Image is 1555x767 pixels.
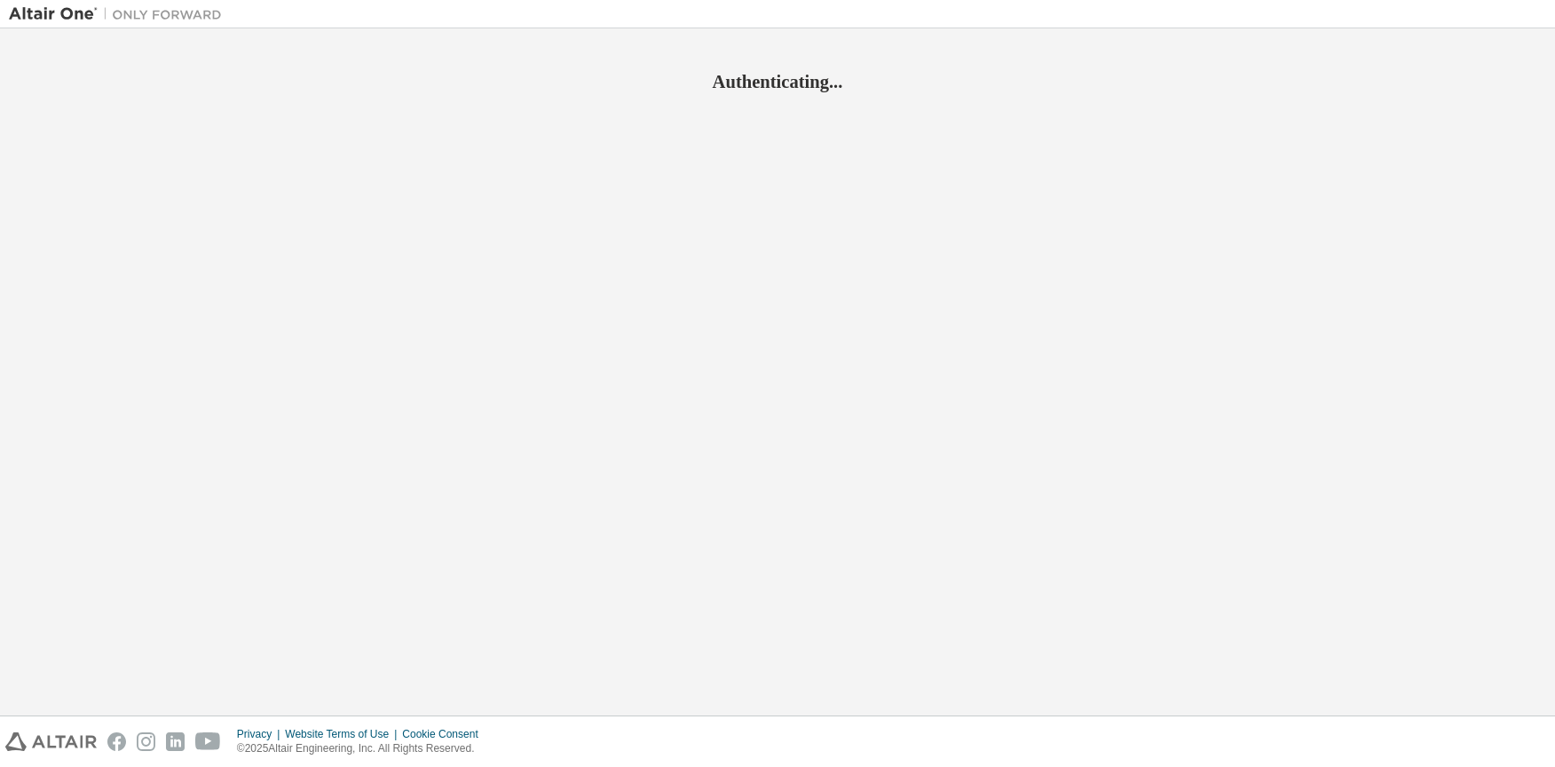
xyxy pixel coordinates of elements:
[9,70,1546,93] h2: Authenticating...
[195,732,221,751] img: youtube.svg
[237,741,489,756] p: © 2025 Altair Engineering, Inc. All Rights Reserved.
[107,732,126,751] img: facebook.svg
[402,727,488,741] div: Cookie Consent
[166,732,185,751] img: linkedin.svg
[9,5,231,23] img: Altair One
[137,732,155,751] img: instagram.svg
[5,732,97,751] img: altair_logo.svg
[285,727,402,741] div: Website Terms of Use
[237,727,285,741] div: Privacy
